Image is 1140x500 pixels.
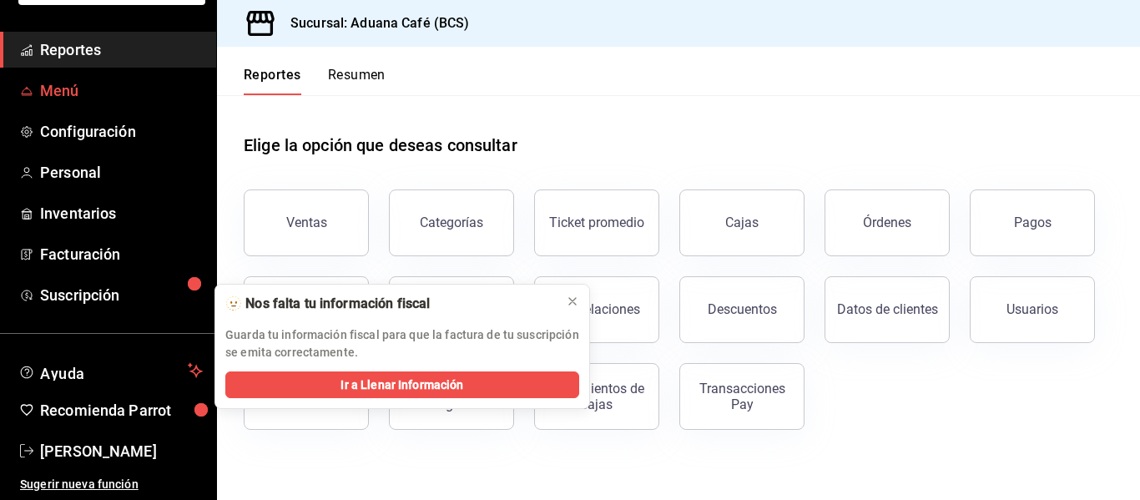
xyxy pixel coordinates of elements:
[40,202,203,225] span: Inventarios
[40,79,203,102] span: Menú
[40,38,203,61] span: Reportes
[534,189,659,256] button: Ticket promedio
[40,399,203,422] span: Recomienda Parrot
[225,371,579,398] button: Ir a Llenar Información
[1014,215,1052,230] div: Pagos
[277,13,470,33] h3: Sucursal: Aduana Café (BCS)
[679,363,805,430] button: Transacciones Pay
[1006,301,1058,317] div: Usuarios
[244,133,517,158] h1: Elige la opción que deseas consultar
[340,376,463,394] span: Ir a Llenar Información
[40,284,203,306] span: Suscripción
[40,243,203,265] span: Facturación
[244,67,386,95] div: navigation tabs
[389,189,514,256] button: Categorías
[825,276,950,343] button: Datos de clientes
[725,213,759,233] div: Cajas
[549,215,644,230] div: Ticket promedio
[20,476,203,493] span: Sugerir nueva función
[420,215,483,230] div: Categorías
[40,120,203,143] span: Configuración
[863,215,911,230] div: Órdenes
[534,363,659,430] button: Movimientos de cajas
[679,189,805,256] a: Cajas
[970,276,1095,343] button: Usuarios
[244,189,369,256] button: Ventas
[534,276,659,343] button: Cancelaciones
[40,440,203,462] span: [PERSON_NAME]
[328,67,386,95] button: Resumen
[244,276,369,343] button: Análisis de venta por hora
[40,361,181,381] span: Ayuda
[40,161,203,184] span: Personal
[389,276,514,343] button: Grupos modificadores
[225,326,579,361] p: Guarda tu información fiscal para que la factura de tu suscripción se emita correctamente.
[554,301,640,317] div: Cancelaciones
[825,189,950,256] button: Órdenes
[970,189,1095,256] button: Pagos
[225,295,552,313] div: 🫥 Nos falta tu información fiscal
[837,301,938,317] div: Datos de clientes
[286,215,327,230] div: Ventas
[244,67,301,95] button: Reportes
[708,301,777,317] div: Descuentos
[545,381,648,412] div: Movimientos de cajas
[690,381,794,412] div: Transacciones Pay
[679,276,805,343] button: Descuentos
